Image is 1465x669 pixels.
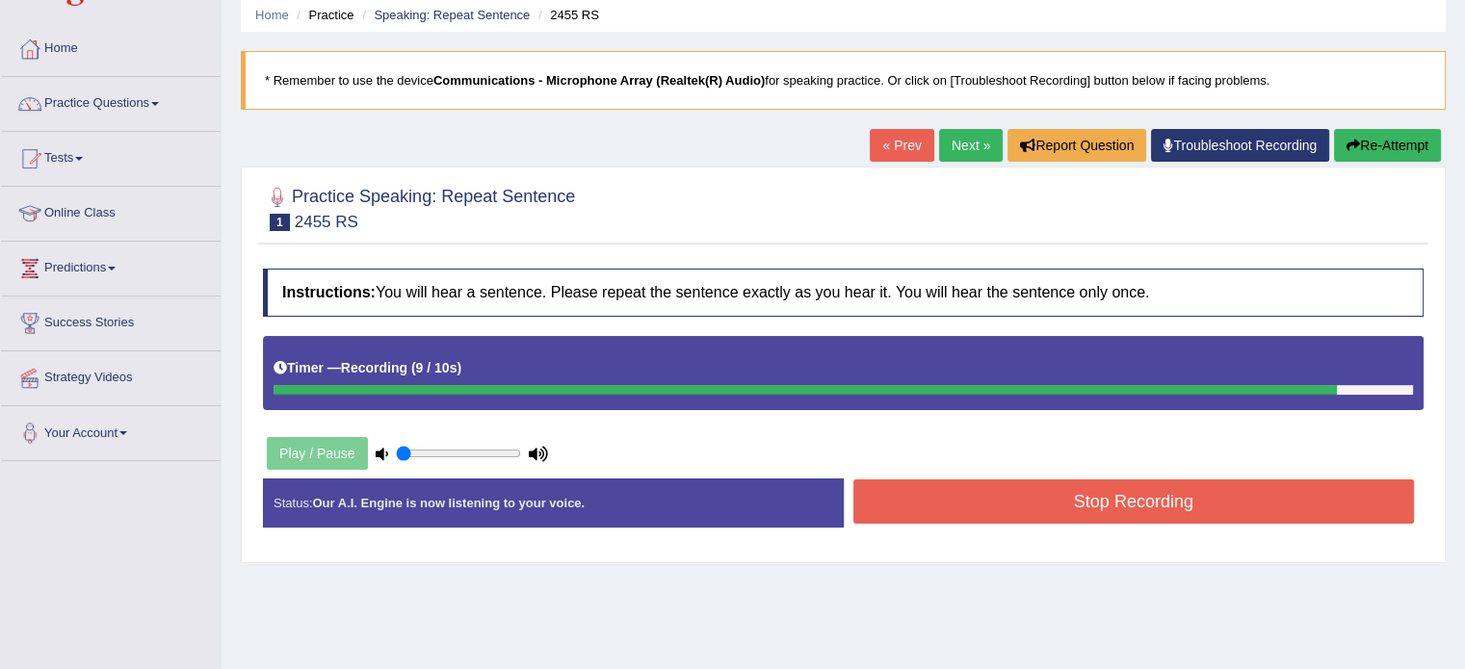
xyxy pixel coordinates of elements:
[282,284,376,300] b: Instructions:
[853,479,1415,524] button: Stop Recording
[263,183,575,231] h2: Practice Speaking: Repeat Sentence
[295,213,358,231] small: 2455 RS
[1,77,221,125] a: Practice Questions
[416,360,458,375] b: 9 / 10s
[1,296,221,345] a: Success Stories
[939,129,1003,162] a: Next »
[241,51,1446,110] blockquote: * Remember to use the device for speaking practice. Or click on [Troubleshoot Recording] button b...
[1,187,221,235] a: Online Class
[1334,129,1441,162] button: Re-Attempt
[1,406,221,454] a: Your Account
[341,360,407,375] b: Recording
[534,6,599,24] li: 2455 RS
[1,351,221,399] a: Strategy Videos
[1151,129,1329,162] a: Troubleshoot Recording
[1,242,221,290] a: Predictions
[263,269,1424,317] h4: You will hear a sentence. Please repeat the sentence exactly as you hear it. You will hear the se...
[1,22,221,70] a: Home
[457,360,461,375] b: )
[870,129,933,162] a: « Prev
[292,6,353,24] li: Practice
[270,214,290,231] span: 1
[263,478,844,527] div: Status:
[374,8,530,22] a: Speaking: Repeat Sentence
[1007,129,1146,162] button: Report Question
[433,73,765,88] b: Communications - Microphone Array (Realtek(R) Audio)
[1,132,221,180] a: Tests
[255,8,289,22] a: Home
[312,496,585,510] strong: Our A.I. Engine is now listening to your voice.
[274,361,461,375] h5: Timer —
[411,360,416,375] b: (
